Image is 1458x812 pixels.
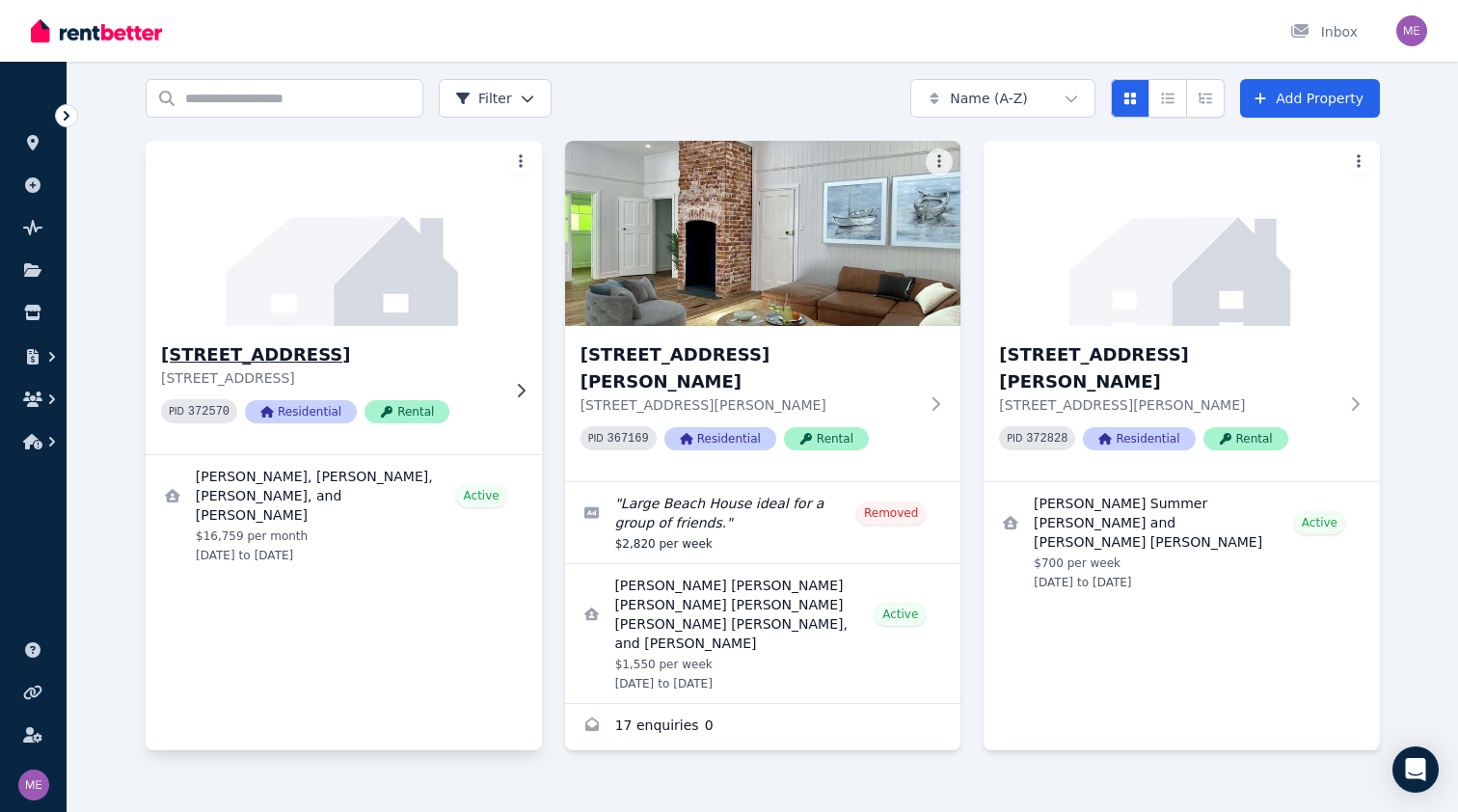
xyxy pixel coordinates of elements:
button: Expanded list view [1186,79,1225,118]
p: [STREET_ADDRESS][PERSON_NAME] [580,395,919,415]
img: 5 Ormond St, Bondi Beach [136,136,552,331]
span: Rental [364,400,449,423]
button: More options [507,149,534,176]
span: Rental [784,427,869,450]
span: Residential [1083,427,1195,450]
a: View details for Max Lassner, Jake McCuskey, Eddie Kane, and Ryan Ruland [146,455,542,575]
div: View options [1111,79,1225,118]
code: 372828 [1026,432,1067,446]
span: Filter [455,89,512,108]
button: More options [1345,149,1372,176]
h3: [STREET_ADDRESS][PERSON_NAME] [580,341,919,395]
a: View details for Lucy Summer Mackenney and Matthew John Pile-Rowland [984,482,1380,602]
p: [STREET_ADDRESS] [161,368,499,388]
div: Open Intercom Messenger [1392,746,1439,793]
code: 367169 [607,432,649,446]
img: 6 Wollumbin St, Byron Bay [565,141,961,326]
img: melpol@hotmail.com [18,770,49,800]
a: 6 Wollumbin St, Byron Bay[STREET_ADDRESS][PERSON_NAME][STREET_ADDRESS][PERSON_NAME]PID 367169Resi... [565,141,961,481]
a: 6 Wollumbin St, Byron Bay[STREET_ADDRESS][PERSON_NAME][STREET_ADDRESS][PERSON_NAME]PID 372828Resi... [984,141,1380,481]
span: Residential [664,427,776,450]
a: Edit listing: Large Beach House ideal for a group of friends. [565,482,961,563]
button: Card view [1111,79,1149,118]
a: Enquiries for 6 Wollumbin St, Byron Bay [565,704,961,750]
small: PID [1007,433,1022,444]
a: Add Property [1240,79,1380,118]
button: Compact list view [1148,79,1187,118]
img: RentBetter [31,16,162,45]
span: Residential [245,400,357,423]
button: Filter [439,79,552,118]
img: melpol@hotmail.com [1396,15,1427,46]
h3: [STREET_ADDRESS] [161,341,499,368]
span: Rental [1203,427,1288,450]
p: [STREET_ADDRESS][PERSON_NAME] [999,395,1337,415]
img: 6 Wollumbin St, Byron Bay [984,141,1380,326]
a: View details for Federico Eugenio Rodolfo Piva Rodriguez, Tania Prieto, Enzo Giovanni Gentili Can... [565,564,961,703]
code: 372570 [188,405,229,419]
small: PID [588,433,604,444]
span: Name (A-Z) [950,89,1028,108]
h3: [STREET_ADDRESS][PERSON_NAME] [999,341,1337,395]
a: 5 Ormond St, Bondi Beach[STREET_ADDRESS][STREET_ADDRESS]PID 372570ResidentialRental [146,141,542,454]
button: Name (A-Z) [910,79,1095,118]
small: PID [169,406,184,417]
div: Inbox [1290,22,1358,41]
button: More options [926,149,953,176]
